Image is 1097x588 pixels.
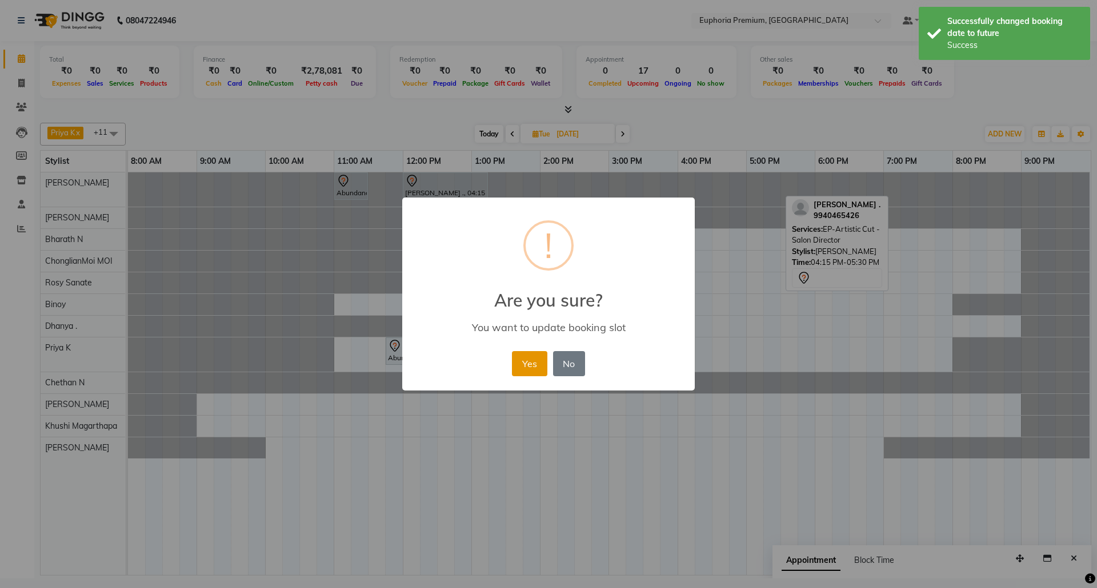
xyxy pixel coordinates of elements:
[402,276,695,311] h2: Are you sure?
[947,15,1082,39] div: Successfully changed booking date to future
[512,351,547,376] button: Yes
[553,351,585,376] button: No
[419,321,678,334] div: You want to update booking slot
[947,39,1082,51] div: Success
[545,223,552,268] div: !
